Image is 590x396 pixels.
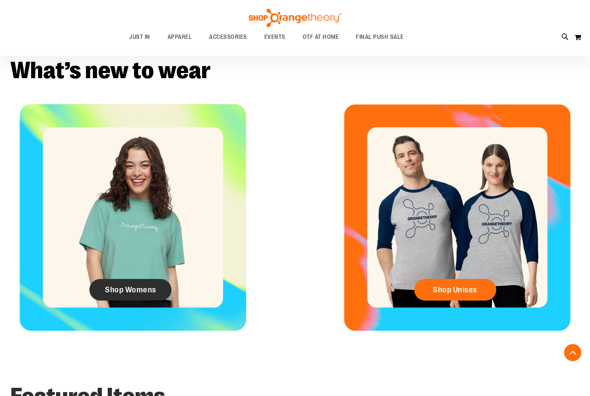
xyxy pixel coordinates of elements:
[264,27,285,47] span: EVENTS
[121,27,159,47] a: JUST IN
[347,27,412,47] a: FINAL PUSH SALE
[159,27,201,47] a: APPAREL
[89,279,171,301] a: Shop Womens
[414,279,496,301] a: Shop Unisex
[105,285,156,295] span: Shop Womens
[564,344,581,361] button: Back To Top
[209,27,247,47] span: ACCESSORIES
[356,27,404,47] span: FINAL PUSH SALE
[129,27,150,47] span: JUST IN
[256,27,294,47] a: EVENTS
[247,9,343,27] img: Shop Orangetheory
[303,27,339,47] span: OTF AT HOME
[168,27,192,47] span: APPAREL
[200,27,256,47] a: ACCESSORIES
[10,59,580,83] h2: What’s new to wear
[294,27,348,47] a: OTF AT HOME
[433,285,477,295] span: Shop Unisex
